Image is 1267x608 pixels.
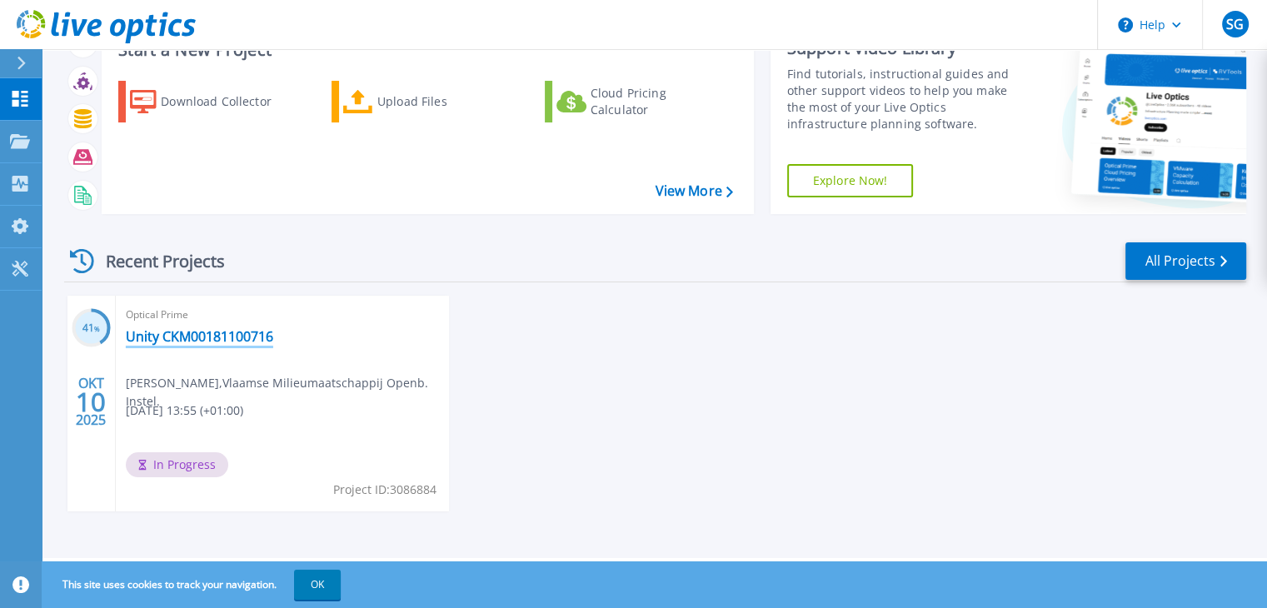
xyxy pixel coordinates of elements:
span: This site uses cookies to track your navigation. [46,570,341,600]
a: View More [655,183,732,199]
a: Cloud Pricing Calculator [545,81,731,122]
span: [DATE] 13:55 (+01:00) [126,401,243,420]
span: SG [1226,17,1244,31]
div: Find tutorials, instructional guides and other support videos to help you make the most of your L... [787,66,1026,132]
span: 10 [76,395,106,409]
span: In Progress [126,452,228,477]
span: % [94,324,100,333]
a: All Projects [1125,242,1246,280]
h3: 41 [72,319,111,338]
div: Recent Projects [64,241,247,282]
a: Explore Now! [787,164,914,197]
a: Unity CKM00181100716 [126,328,273,345]
div: OKT 2025 [75,371,107,432]
span: [PERSON_NAME] , Vlaamse Milieumaatschappij Openb. Instel. [126,374,449,411]
span: Project ID: 3086884 [333,481,436,499]
div: Cloud Pricing Calculator [591,85,724,118]
h3: Start a New Project [118,41,732,59]
div: Download Collector [161,85,294,118]
a: Download Collector [118,81,304,122]
span: Optical Prime [126,306,439,324]
a: Upload Files [332,81,517,122]
div: Upload Files [377,85,511,118]
button: OK [294,570,341,600]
